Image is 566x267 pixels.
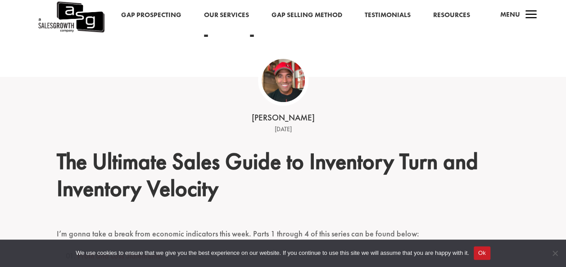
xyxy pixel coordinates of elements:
[204,9,249,21] a: Our Services
[365,9,411,21] a: Testimonials
[76,249,469,258] span: We use cookies to ensure that we give you the best experience on our website. If you continue to ...
[57,227,510,249] p: I’m gonna take a break from economic indicators this week. Parts 1 through 4 of this series can b...
[272,9,342,21] a: Gap Selling Method
[144,112,423,124] div: [PERSON_NAME]
[144,124,423,135] div: [DATE]
[550,249,559,258] span: No
[121,9,181,21] a: Gap Prospecting
[522,6,540,24] span: a
[500,10,520,19] span: Menu
[57,148,510,207] h2: The Ultimate Sales Guide to Inventory Turn and Inventory Velocity
[262,59,305,102] img: ASG Co_alternate lockup (1)
[433,9,470,21] a: Resources
[474,246,490,260] button: Ok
